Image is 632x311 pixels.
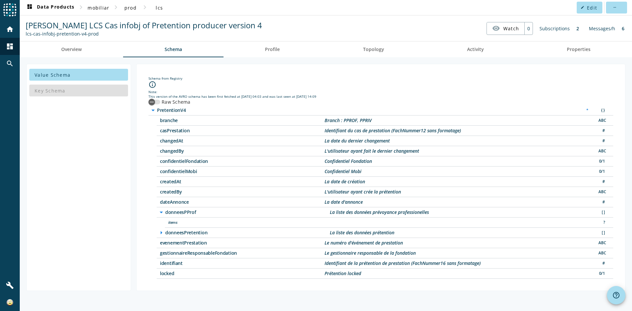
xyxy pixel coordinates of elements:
button: Data Products [23,2,77,13]
span: /createdBy [160,190,325,194]
div: Number [595,199,608,206]
span: /identifiant [160,261,325,266]
div: Description [325,118,372,123]
span: Overview [61,47,82,52]
span: /confidentielFondation [160,159,325,164]
button: Watch [487,22,524,34]
div: Array [595,229,608,236]
span: /gestionnaireResponsableFondation [160,251,325,255]
div: Boolean [595,168,608,175]
mat-icon: build [6,281,14,289]
div: Description [330,210,429,215]
span: /dateAnnonce [160,200,325,204]
div: Boolean [595,270,608,277]
mat-icon: chevron_right [141,3,149,11]
span: /donneesPProf [165,210,330,215]
div: Description [330,230,394,235]
span: [PERSON_NAME] LCS Cas infobj of Pretention producer version 4 [26,20,262,31]
div: Boolean [595,158,608,165]
span: /casPrestation [160,128,325,133]
span: /evenementPrestation [160,241,325,245]
mat-icon: dashboard [6,42,14,50]
span: /locked [160,271,325,276]
div: Schema from Registry [148,76,613,81]
div: Unknown [595,219,608,226]
div: Description [325,190,401,194]
span: Schema [165,47,182,52]
div: String [595,240,608,246]
i: arrow_right [157,229,165,237]
span: mobiliar [88,5,109,11]
span: /branche [160,118,325,123]
img: spoud-logo.svg [3,3,16,16]
div: Number [595,138,608,144]
span: Watch [503,23,519,34]
div: 6 [619,22,628,35]
div: Description [325,169,361,174]
div: This version of the AVRO schema has been first fetched at [DATE] 04:03 and was last seen at [DATE... [148,94,613,99]
span: /createdAt [160,179,325,184]
span: /donneesPProf/items [168,220,333,225]
label: Raw Schema [160,99,191,105]
button: Value Schema [29,69,128,81]
div: String [595,148,608,155]
i: arrow_drop_down [149,106,157,114]
span: prod [124,5,137,11]
mat-icon: chevron_right [77,3,85,11]
mat-icon: visibility [492,24,500,32]
span: lcs [156,5,163,11]
i: info_outline [148,81,156,89]
div: Note: [148,90,613,94]
div: Subscriptions [536,22,573,35]
div: Array [595,209,608,216]
div: Object [595,107,608,114]
span: Edit [587,5,597,11]
div: Description [325,179,365,184]
img: af918c374769b9f2fc363c81ec7e3749 [7,299,13,306]
div: Number [595,127,608,134]
span: / [157,108,322,113]
mat-icon: dashboard [26,4,34,12]
div: Description [325,139,390,143]
span: /changedBy [160,149,325,153]
div: Description [325,241,403,245]
span: Topology [363,47,384,52]
mat-icon: chevron_right [112,3,120,11]
div: Description [325,251,416,255]
div: String [595,189,608,195]
div: Messages/h [586,22,619,35]
span: Value Schema [35,72,70,78]
div: Required [583,107,592,114]
div: Description [325,271,361,276]
mat-icon: help_outline [612,291,620,299]
mat-icon: search [6,60,14,67]
div: Description [325,261,481,266]
mat-icon: more_horiz [613,6,616,9]
button: prod [120,2,141,13]
span: Profile [265,47,280,52]
mat-icon: home [6,25,14,33]
mat-icon: edit [581,6,584,9]
i: arrow_drop_down [157,208,165,216]
div: 0 [524,22,533,35]
span: Data Products [26,4,74,12]
span: Properties [567,47,591,52]
span: Activity [467,47,484,52]
div: Description [325,149,419,153]
div: Number [595,260,608,267]
span: /changedAt [160,139,325,143]
div: Description [325,200,363,204]
button: Edit [577,2,602,13]
div: 2 [573,22,582,35]
div: Number [595,178,608,185]
button: lcs [149,2,170,13]
button: mobiliar [85,2,112,13]
span: /donneesPretention [165,230,330,235]
div: Description [325,159,372,164]
div: Description [325,128,461,133]
div: Kafka Topic: lcs-cas-infobj-pretention-v4-prod [26,31,262,37]
div: String [595,117,608,124]
span: /confidentielMobi [160,169,325,174]
div: String [595,250,608,257]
